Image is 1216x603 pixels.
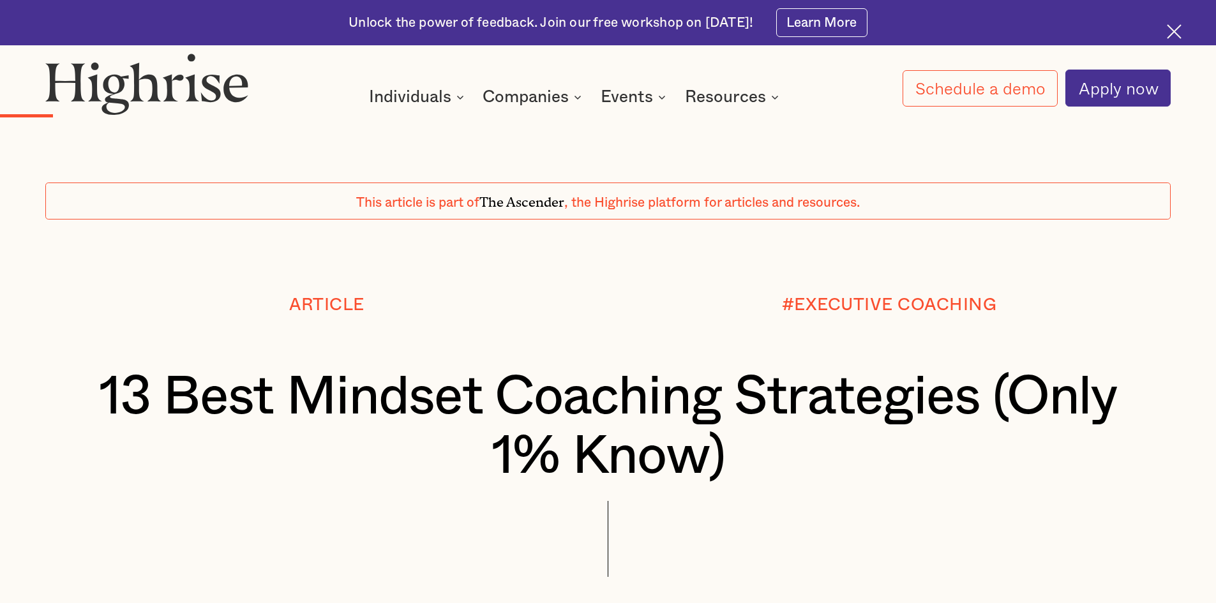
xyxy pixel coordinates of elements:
div: Unlock the power of feedback. Join our free workshop on [DATE]! [349,14,753,32]
img: Cross icon [1167,24,1182,39]
h1: 13 Best Mindset Coaching Strategies (Only 1% Know) [93,368,1124,487]
div: #EXECUTIVE COACHING [782,295,997,314]
span: The Ascender [479,191,564,207]
a: Schedule a demo [903,70,1058,107]
div: Individuals [369,89,468,105]
a: Learn More [776,8,867,37]
div: Resources [685,89,766,105]
div: Events [601,89,670,105]
div: Events [601,89,653,105]
div: Article [289,295,364,314]
div: Companies [483,89,585,105]
div: Companies [483,89,569,105]
div: Resources [685,89,783,105]
img: Highrise logo [45,53,248,114]
div: Individuals [369,89,451,105]
span: , the Highrise platform for articles and resources. [564,196,860,209]
span: This article is part of [356,196,479,209]
a: Apply now [1065,70,1171,107]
